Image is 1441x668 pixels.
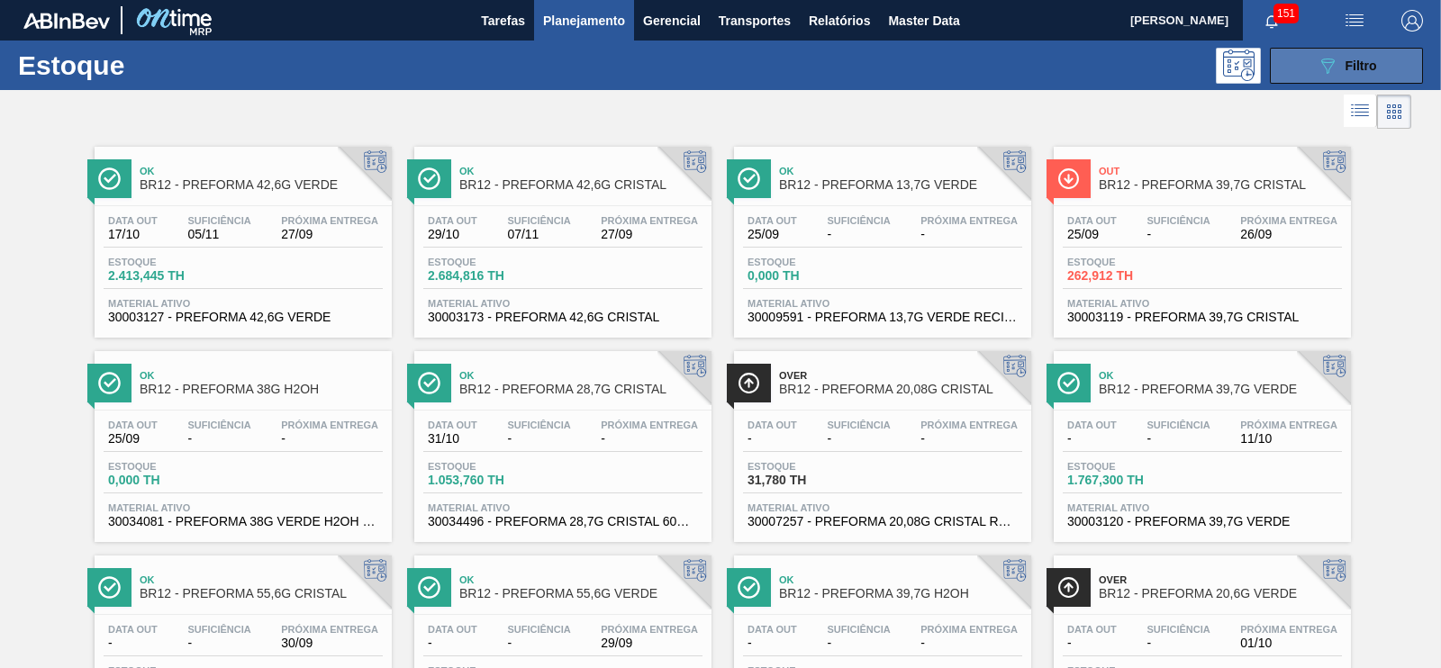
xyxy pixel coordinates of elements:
[428,257,554,267] span: Estoque
[601,228,698,241] span: 27/09
[779,587,1022,600] span: BR12 - PREFORMA 39,7G H2OH
[888,10,959,32] span: Master Data
[108,515,378,528] span: 30034081 - PREFORMA 38G VERDE H2OH RECICLADA
[601,420,698,430] span: Próxima Entrega
[459,178,702,192] span: BR12 - PREFORMA 42,6G CRISTAL
[281,420,378,430] span: Próxima Entrega
[1067,269,1193,283] span: 262,912 TH
[748,461,874,472] span: Estoque
[1040,133,1360,338] a: ÍconeOutBR12 - PREFORMA 39,7G CRISTALData out25/09Suficiência-Próxima Entrega26/09Estoque262,912 ...
[809,10,870,32] span: Relatórios
[1344,95,1377,129] div: Visão em Lista
[108,311,378,324] span: 30003127 - PREFORMA 42,6G VERDE
[1099,383,1342,396] span: BR12 - PREFORMA 39,7G VERDE
[827,624,890,635] span: Suficiência
[108,502,378,513] span: Material ativo
[920,215,1018,226] span: Próxima Entrega
[1067,432,1117,446] span: -
[428,228,477,241] span: 29/10
[1240,420,1337,430] span: Próxima Entrega
[281,228,378,241] span: 27/09
[108,474,234,487] span: 0,000 TH
[1067,515,1337,528] span: 30003120 - PREFORMA 39,7G VERDE
[187,624,250,635] span: Suficiência
[108,215,158,226] span: Data out
[779,178,1022,192] span: BR12 - PREFORMA 13,7G VERDE
[920,624,1018,635] span: Próxima Entrega
[920,228,1018,241] span: -
[81,338,401,542] a: ÍconeOkBR12 - PREFORMA 38G H2OHData out25/09Suficiência-Próxima Entrega-Estoque0,000 THMaterial a...
[1067,624,1117,635] span: Data out
[748,474,874,487] span: 31,780 TH
[920,420,1018,430] span: Próxima Entrega
[401,133,720,338] a: ÍconeOkBR12 - PREFORMA 42,6G CRISTALData out29/10Suficiência07/11Próxima Entrega27/09Estoque2.684...
[1057,576,1080,599] img: Ícone
[187,432,250,446] span: -
[1067,298,1337,309] span: Material ativo
[748,298,1018,309] span: Material ativo
[748,420,797,430] span: Data out
[827,636,890,650] span: -
[428,298,698,309] span: Material ativo
[418,372,440,394] img: Ícone
[1067,461,1193,472] span: Estoque
[108,461,234,472] span: Estoque
[1067,311,1337,324] span: 30003119 - PREFORMA 39,7G CRISTAL
[748,502,1018,513] span: Material ativo
[428,502,698,513] span: Material ativo
[140,178,383,192] span: BR12 - PREFORMA 42,6G VERDE
[1099,587,1342,600] span: BR12 - PREFORMA 20,6G VERDE
[719,10,791,32] span: Transportes
[507,420,570,430] span: Suficiência
[1146,215,1210,226] span: Suficiência
[108,298,378,309] span: Material ativo
[459,370,702,381] span: Ok
[779,370,1022,381] span: Over
[748,311,1018,324] span: 30009591 - PREFORMA 13,7G VERDE RECICLADA
[779,383,1022,396] span: BR12 - PREFORMA 20,08G CRISTAL
[1344,10,1365,32] img: userActions
[108,636,158,650] span: -
[1040,338,1360,542] a: ÍconeOkBR12 - PREFORMA 39,7G VERDEData out-Suficiência-Próxima Entrega11/10Estoque1.767,300 THMat...
[748,228,797,241] span: 25/09
[827,420,890,430] span: Suficiência
[748,515,1018,528] span: 30007257 - PREFORMA 20,08G CRISTAL RECICLADA
[140,574,383,585] span: Ok
[98,576,121,599] img: Ícone
[281,636,378,650] span: 30/09
[720,338,1040,542] a: ÍconeOverBR12 - PREFORMA 20,08G CRISTALData out-Suficiência-Próxima Entrega-Estoque31,780 THMater...
[481,10,525,32] span: Tarefas
[428,461,554,472] span: Estoque
[1401,10,1423,32] img: Logout
[140,383,383,396] span: BR12 - PREFORMA 38G H2OH
[779,574,1022,585] span: Ok
[1240,624,1337,635] span: Próxima Entrega
[418,576,440,599] img: Ícone
[507,432,570,446] span: -
[643,10,701,32] span: Gerencial
[81,133,401,338] a: ÍconeOkBR12 - PREFORMA 42,6G VERDEData out17/10Suficiência05/11Próxima Entrega27/09Estoque2.413,4...
[428,269,554,283] span: 2.684,816 TH
[1067,420,1117,430] span: Data out
[1099,370,1342,381] span: Ok
[507,636,570,650] span: -
[428,311,698,324] span: 30003173 - PREFORMA 42,6G CRISTAL
[108,432,158,446] span: 25/09
[108,228,158,241] span: 17/10
[738,576,760,599] img: Ícone
[1099,166,1342,176] span: Out
[748,624,797,635] span: Data out
[98,167,121,190] img: Ícone
[108,420,158,430] span: Data out
[1377,95,1411,129] div: Visão em Cards
[428,420,477,430] span: Data out
[1067,474,1193,487] span: 1.767,300 TH
[108,257,234,267] span: Estoque
[459,383,702,396] span: BR12 - PREFORMA 28,7G CRISTAL
[108,269,234,283] span: 2.413,445 TH
[920,636,1018,650] span: -
[140,370,383,381] span: Ok
[827,215,890,226] span: Suficiência
[1057,372,1080,394] img: Ícone
[140,166,383,176] span: Ok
